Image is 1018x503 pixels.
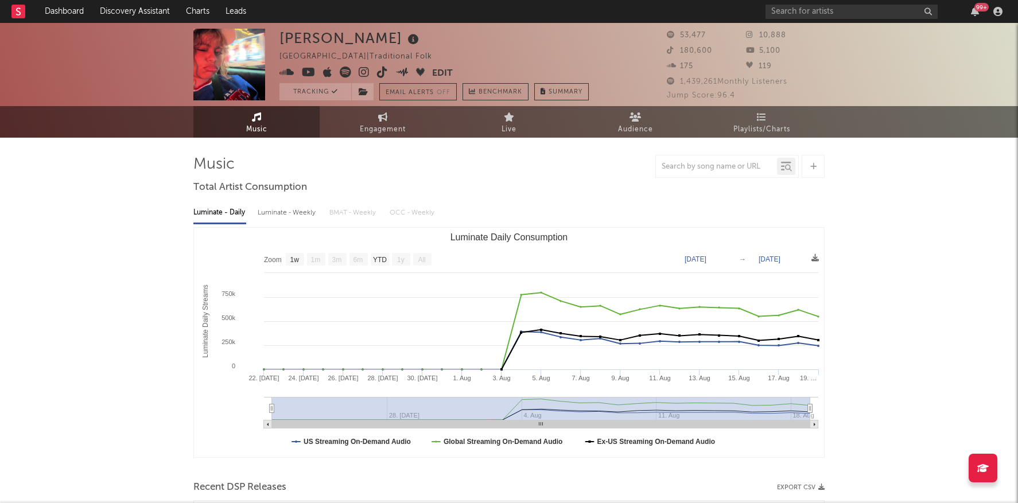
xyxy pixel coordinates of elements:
input: Search by song name or URL [656,162,777,171]
text: Luminate Daily Streams [201,284,209,357]
text: 22. [DATE] [249,375,279,381]
span: 10,888 [746,32,786,39]
button: Tracking [279,83,351,100]
div: Luminate - Daily [193,203,246,223]
span: 119 [746,63,772,70]
text: 15. Aug [728,375,749,381]
text: 1m [311,256,321,264]
text: 13. Aug [689,375,710,381]
text: Ex-US Streaming On-Demand Audio [597,438,716,446]
text: 30. [DATE] [407,375,438,381]
a: Engagement [320,106,446,138]
a: Playlists/Charts [698,106,825,138]
span: Benchmark [479,85,522,99]
text: 1. Aug [453,375,471,381]
span: 180,600 [667,47,712,54]
text: 500k [222,314,235,321]
text: 1y [397,256,405,264]
a: Audience [572,106,698,138]
a: Music [193,106,320,138]
text: 0 [232,362,235,369]
span: 175 [667,63,693,70]
text: YTD [373,256,387,264]
text: All [418,256,425,264]
text: Global Streaming On-Demand Audio [444,438,563,446]
div: Luminate - Weekly [258,203,318,223]
text: 9. Aug [611,375,629,381]
button: Export CSV [777,484,825,491]
svg: Luminate Daily Consumption [194,228,824,457]
input: Search for artists [766,5,938,19]
a: Live [446,106,572,138]
text: 19. … [800,375,817,381]
text: 3m [332,256,342,264]
div: 99 + [974,3,989,11]
span: Engagement [360,123,406,137]
text: 24. [DATE] [289,375,319,381]
span: Music [246,123,267,137]
span: Recent DSP Releases [193,481,286,494]
text: Zoom [264,256,282,264]
text: 17. Aug [768,375,789,381]
span: 53,477 [667,32,706,39]
text: 3. Aug [492,375,510,381]
text: [DATE] [759,255,780,263]
text: 28. [DATE] [368,375,398,381]
text: US Streaming On-Demand Audio [304,438,411,446]
text: 6m [353,256,363,264]
a: Benchmark [463,83,529,100]
span: Summary [549,89,582,95]
button: Email AlertsOff [379,83,457,100]
span: 5,100 [746,47,780,54]
em: Off [437,89,450,96]
span: Total Artist Consumption [193,181,307,194]
span: Playlists/Charts [733,123,790,137]
button: 99+ [971,7,979,16]
button: Edit [432,67,453,81]
text: 7. Aug [572,375,589,381]
span: Live [502,123,516,137]
span: Audience [618,123,653,137]
text: → [739,255,746,263]
text: 250k [222,338,235,345]
text: [DATE] [685,255,706,263]
div: [PERSON_NAME] [279,29,422,48]
button: Summary [534,83,589,100]
text: 750k [222,290,235,297]
text: Luminate Daily Consumption [450,232,568,242]
text: 1w [290,256,300,264]
text: 11. Aug [649,375,670,381]
div: [GEOGRAPHIC_DATA] | Traditional Folk [279,50,445,64]
span: 1,439,261 Monthly Listeners [667,78,787,85]
text: 26. [DATE] [328,375,359,381]
text: 5. Aug [532,375,550,381]
span: Jump Score: 96.4 [667,92,735,99]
